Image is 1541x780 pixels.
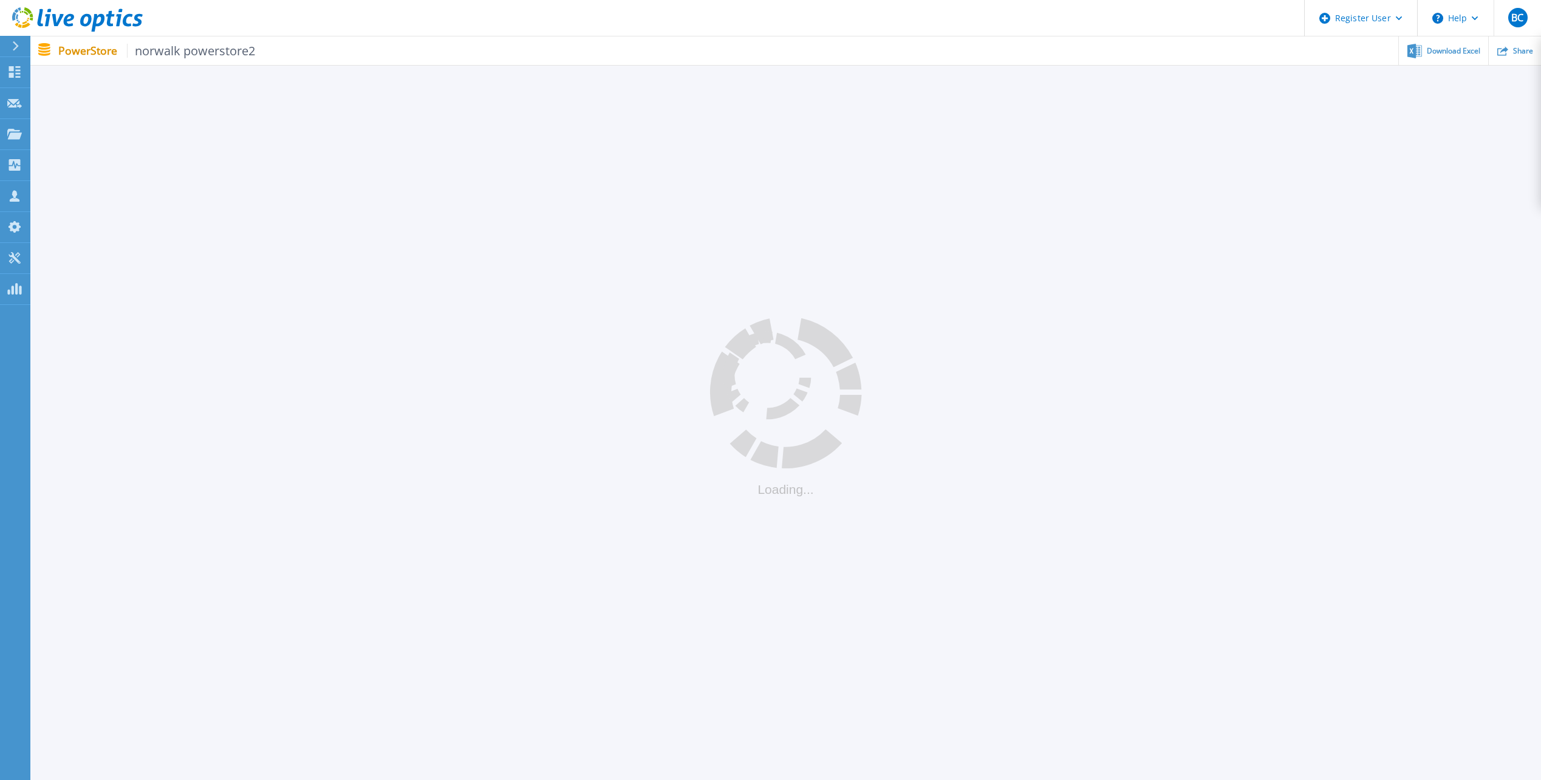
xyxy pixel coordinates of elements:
[710,482,862,497] div: Loading...
[127,44,256,58] span: norwalk powerstore2
[1513,47,1533,55] span: Share
[58,44,256,58] p: PowerStore
[1511,13,1523,22] span: BC
[1427,47,1480,55] span: Download Excel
